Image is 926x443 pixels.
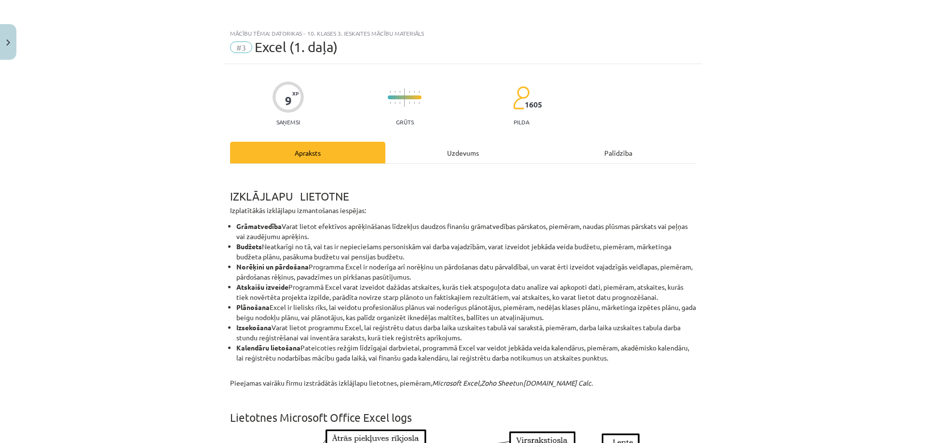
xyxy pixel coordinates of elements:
h1: IZKLĀJLAPU LIETOTNE [230,173,696,202]
p: Izplatītākās izklājlapu izmantošanas iespējas: [230,205,696,215]
img: icon-long-line-d9ea69661e0d244f92f715978eff75569469978d946b2353a9bb055b3ed8787d.svg [404,88,405,107]
em: Zoho Sheet [481,378,516,387]
li: Excel ir lielisks rīks, lai veidotu profesionālus plānus vai noderīgus plānotājus, piemēram, nedē... [236,302,696,322]
em: Microsoft Excel [432,378,479,387]
img: icon-short-line-57e1e144782c952c97e751825c79c345078a6d821885a25fce030b3d8c18986b.svg [390,91,391,93]
p: Saņemsi [272,119,304,125]
strong: Budžets [236,242,262,251]
img: icon-short-line-57e1e144782c952c97e751825c79c345078a6d821885a25fce030b3d8c18986b.svg [414,91,415,93]
div: Mācību tēma: Datorikas - 10. klases 3. ieskaites mācību materiāls [230,30,696,37]
img: icon-short-line-57e1e144782c952c97e751825c79c345078a6d821885a25fce030b3d8c18986b.svg [395,91,395,93]
strong: Izsekošana [236,323,272,332]
img: icon-short-line-57e1e144782c952c97e751825c79c345078a6d821885a25fce030b3d8c18986b.svg [390,102,391,104]
span: Excel (1. daļa) [255,39,338,55]
div: 9 [285,94,292,107]
p: Grūts [396,119,414,125]
img: icon-close-lesson-0947bae3869378f0d4975bcd49f059093ad1ed9edebbc8119c70593378902aed.svg [6,40,10,46]
img: icon-short-line-57e1e144782c952c97e751825c79c345078a6d821885a25fce030b3d8c18986b.svg [399,91,400,93]
em: [DOMAIN_NAME] Calc [523,378,591,387]
span: #3 [230,41,252,53]
strong: Atskaišu izveide [236,282,288,291]
strong: Plānošana [236,303,270,311]
span: 1605 [525,100,542,109]
span: XP [292,91,299,96]
li: Neatkarīgi no tā, vai tas ir nepieciešams personiskām vai darba vajadzībām, varat izveidot jebkād... [236,242,696,262]
li: Varat lietot programmu Excel, lai reģistrētu datus darba laika uzskaites tabulā vai sarakstā, pie... [236,322,696,343]
li: Varat lietot efektīvos aprēķināšanas līdzekļus daudzos finanšu grāmatvedības pārskatos, piemēram,... [236,221,696,242]
img: icon-short-line-57e1e144782c952c97e751825c79c345078a6d821885a25fce030b3d8c18986b.svg [414,102,415,104]
li: Pateicoties režģim līdzīgajai darbvietai, programmā Excel var veidot jebkāda veida kalendārus, pi... [236,343,696,363]
div: Uzdevums [385,142,541,163]
strong: Grāmatvedība [236,222,282,230]
img: icon-short-line-57e1e144782c952c97e751825c79c345078a6d821885a25fce030b3d8c18986b.svg [419,102,420,104]
li: Programma Excel ir noderīga arī norēķinu un pārdošanas datu pārvaldībai, un varat ērti izveidot v... [236,262,696,282]
img: icon-short-line-57e1e144782c952c97e751825c79c345078a6d821885a25fce030b3d8c18986b.svg [409,91,410,93]
img: icon-short-line-57e1e144782c952c97e751825c79c345078a6d821885a25fce030b3d8c18986b.svg [419,91,420,93]
div: Palīdzība [541,142,696,163]
p: pilda [514,119,529,125]
p: Pieejamas vairāku firmu izstrādātās izklājlapu lietotnes, piemēram, , un . [230,368,696,388]
div: Apraksts [230,142,385,163]
li: Programmā Excel varat izveidot dažādas atskaites, kurās tiek atspoguļota datu analīze vai apkopot... [236,282,696,302]
img: icon-short-line-57e1e144782c952c97e751825c79c345078a6d821885a25fce030b3d8c18986b.svg [399,102,400,104]
img: students-c634bb4e5e11cddfef0936a35e636f08e4e9abd3cc4e673bd6f9a4125e45ecb1.svg [513,86,530,110]
img: icon-short-line-57e1e144782c952c97e751825c79c345078a6d821885a25fce030b3d8c18986b.svg [395,102,395,104]
strong: Kalendāru lietošana [236,343,300,352]
img: icon-short-line-57e1e144782c952c97e751825c79c345078a6d821885a25fce030b3d8c18986b.svg [409,102,410,104]
strong: Norēķini un pārdošana [236,262,309,271]
h1: Lietotnes Microsoft Office Excel logs [230,394,696,424]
